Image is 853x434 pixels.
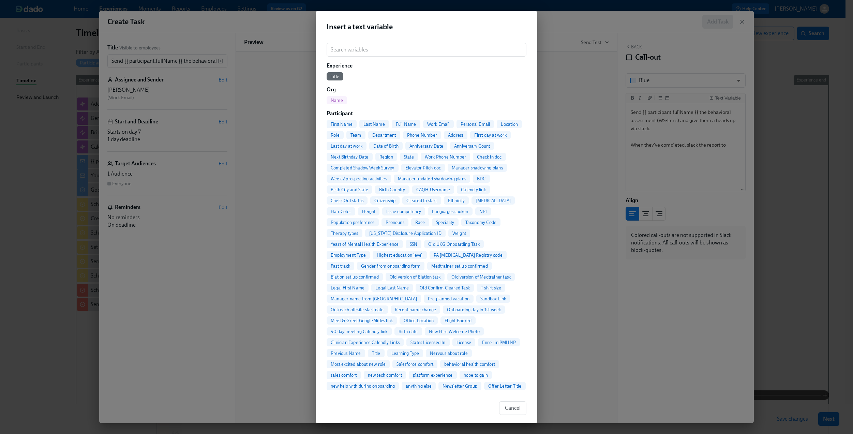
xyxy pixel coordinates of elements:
button: Birth City and State [327,185,372,194]
span: [US_STATE] Disclosure Application ID [365,231,446,236]
span: Old version of Elation task [386,274,445,280]
span: Most excited about new role [327,362,390,367]
span: Role [327,133,344,138]
span: Pre planned vacation [424,296,474,301]
button: Old version of Elation task [386,273,445,281]
button: Salesforce comfort [392,360,437,368]
button: Manager shadowing plans [448,164,507,172]
button: Location [497,120,522,128]
span: Date of Birth [369,144,403,149]
span: First day at work [470,133,510,138]
button: Elation set-up confirmed [327,273,383,281]
span: Nervous about role [426,351,472,356]
span: Manager name from [GEOGRAPHIC_DATA] [327,296,421,301]
button: Therapy types [327,229,362,237]
span: Old version of Medtrainer task [447,274,515,280]
span: PA [MEDICAL_DATA] Registry code [430,253,507,258]
span: platform experience [409,373,457,378]
span: T shirt size [477,285,505,290]
span: Citizenship [370,198,400,203]
button: Cancel [499,401,526,415]
button: Highest education level [373,251,427,259]
button: [MEDICAL_DATA] [472,196,515,205]
button: Last Name [359,120,389,128]
span: Work Phone Number [421,154,470,160]
span: Check in doc [473,154,506,160]
span: NPI [475,209,491,214]
span: Recent name change [391,307,440,312]
button: Role [327,131,344,139]
button: new tech comfort [364,371,406,379]
span: Manager updated shadowing plans [394,176,470,181]
button: anything else [402,382,436,390]
span: Check Out status [327,198,368,203]
span: Title [368,351,385,356]
button: Newsletter Group [438,382,481,390]
span: behavioral health comfort [440,362,499,367]
button: CAQH Username [412,185,454,194]
button: 90 day meeting Calendly link [327,327,392,335]
span: Taxonomy Code [461,220,501,225]
button: Region [375,153,397,161]
button: Gender from onboarding form [357,262,424,270]
button: sales comfort [327,371,361,379]
button: Full Name [392,120,420,128]
button: Team [346,131,365,139]
span: Work Email [423,122,454,127]
button: Issue competency [382,207,425,215]
span: hope to gain [460,373,492,378]
button: Citizenship [370,196,400,205]
span: Pronouns [381,220,408,225]
span: Department [368,133,400,138]
button: Nervous about role [426,349,472,357]
span: Hair Color [327,209,355,214]
span: Therapy types [327,231,362,236]
button: new help with during onboarding [327,382,399,390]
span: SSN [406,242,422,247]
button: Height [358,207,379,215]
button: NPI [475,207,491,215]
span: Personal Email [457,122,494,127]
button: New Hire Welcome Photo [425,327,484,335]
button: Work Email [423,120,454,128]
button: Elevator Pitch doc [401,164,445,172]
button: Speciality [432,218,459,226]
button: Birth Country [375,185,409,194]
button: Week 2 prospecting activities [327,175,391,183]
span: Legal Last Name [371,285,413,290]
span: Newsletter Group [438,384,481,389]
span: Manager shadowing plans [448,165,507,170]
span: License [452,340,475,345]
button: Manager name from [GEOGRAPHIC_DATA] [327,295,421,303]
span: Highest education level [373,253,427,258]
button: PB Title [438,393,462,401]
button: Calendly link [457,185,490,194]
span: Elevator Pitch doc [401,165,445,170]
span: Phone Number [403,133,441,138]
span: Completed Shadow Week Survey [327,165,399,170]
button: States Licensed In [406,338,450,346]
button: Title [327,72,343,80]
span: Title [327,74,343,79]
span: Height [358,209,379,214]
button: Check Out status [327,196,368,205]
span: Languages spoken [428,209,472,214]
span: Birth City and State [327,187,372,192]
span: sales comfort [327,373,361,378]
button: State [400,153,418,161]
span: Offer Letter Title [484,384,526,389]
button: SSN [406,240,422,248]
button: Name [327,96,347,104]
button: Pre planned vacation [424,295,474,303]
span: Population preference [327,220,379,225]
button: Old UKG Onboarding Task [424,240,484,248]
span: Location [497,122,522,127]
button: First Name [327,120,357,128]
span: Race [411,220,429,225]
span: Years of Mental Health Experience [327,242,403,247]
button: Check in doc [473,153,506,161]
span: new help with during onboarding [327,384,399,389]
span: Calendly link [457,187,490,192]
button: Cleared to start [402,196,441,205]
span: Last Name [359,122,389,127]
